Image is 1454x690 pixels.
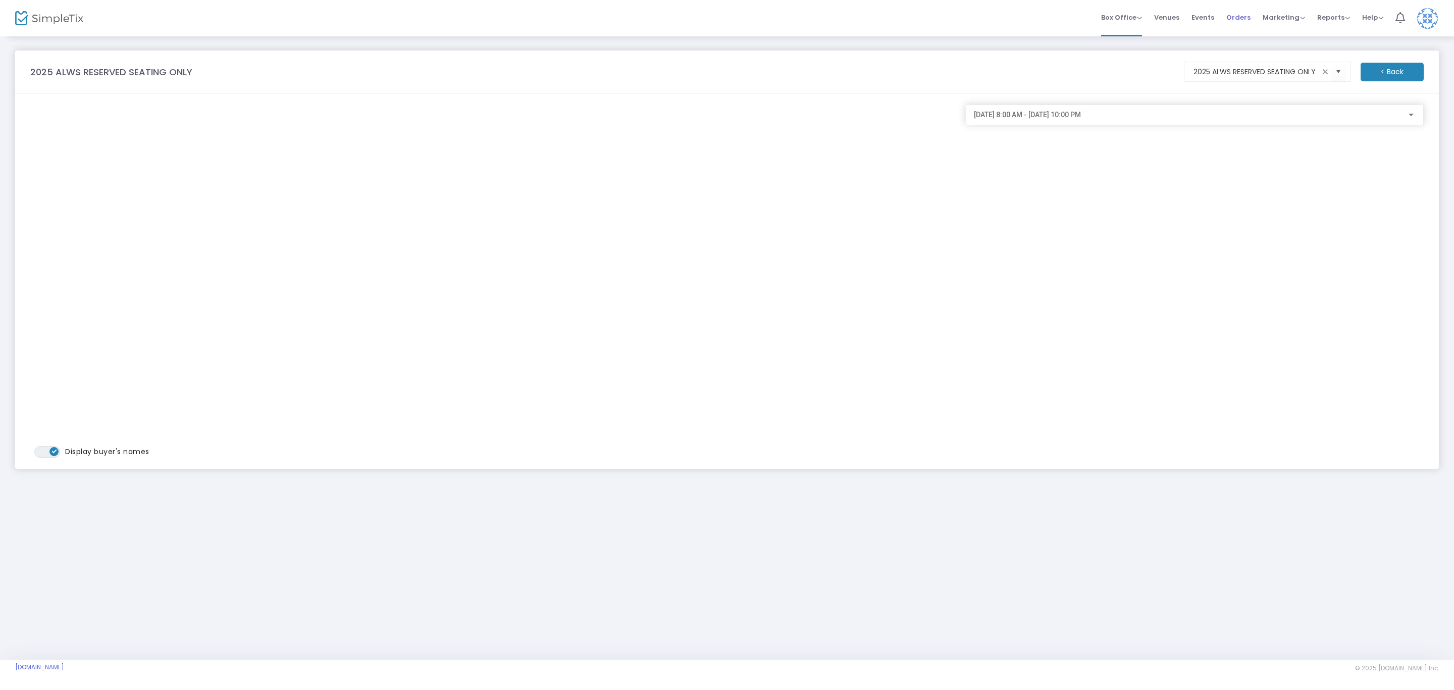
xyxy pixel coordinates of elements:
m-panel-title: 2025 ALWS RESERVED SEATING ONLY [30,65,192,79]
span: Events [1191,5,1214,30]
span: Venues [1154,5,1179,30]
iframe: seating chart [30,105,956,446]
span: clear [1319,66,1331,78]
span: Orders [1226,5,1251,30]
button: Select [1331,62,1345,82]
span: Marketing [1263,13,1305,22]
span: Display buyer's names [65,447,149,457]
a: [DOMAIN_NAME] [15,663,64,671]
input: Select an event [1193,67,1319,77]
m-button: < Back [1361,63,1424,81]
span: Reports [1317,13,1350,22]
span: ON [52,449,57,454]
span: [DATE] 8:00 AM - [DATE] 10:00 PM [974,111,1081,119]
span: © 2025 [DOMAIN_NAME] Inc. [1355,664,1439,672]
span: Box Office [1101,13,1142,22]
span: Help [1362,13,1383,22]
